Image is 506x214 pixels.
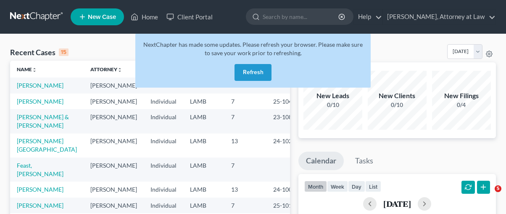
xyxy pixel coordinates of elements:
[84,198,144,213] td: [PERSON_NAME]
[84,109,144,133] td: [PERSON_NAME]
[84,158,144,182] td: [PERSON_NAME]
[365,181,381,192] button: list
[266,134,307,158] td: 24-10213
[17,66,37,72] a: Nameunfold_more
[383,9,495,24] a: [PERSON_NAME], Attorney at Law
[432,91,491,101] div: New Filings
[10,47,69,57] div: Recent Cases
[17,82,63,89] a: [PERSON_NAME]
[432,101,491,109] div: 0/4
[88,14,116,20] span: New Case
[298,152,344,170] a: Calendar
[348,152,381,170] a: Tasks
[144,94,183,109] td: Individual
[266,109,307,133] td: 23-10868
[17,202,63,209] a: [PERSON_NAME]
[224,182,266,197] td: 13
[183,94,224,109] td: LAMB
[144,198,183,213] td: Individual
[368,91,427,101] div: New Clients
[32,67,37,72] i: unfold_more
[263,9,340,24] input: Search by name...
[144,158,183,182] td: Individual
[183,198,224,213] td: LAMB
[266,94,307,109] td: 25-10416
[183,158,224,182] td: LAMB
[144,182,183,197] td: Individual
[235,64,271,81] button: Refresh
[224,94,266,109] td: 7
[327,181,348,192] button: week
[17,137,77,153] a: [PERSON_NAME][GEOGRAPHIC_DATA]
[383,199,411,208] h2: [DATE]
[266,198,307,213] td: 25-10140
[59,48,69,56] div: 15
[84,94,144,109] td: [PERSON_NAME]
[348,181,365,192] button: day
[495,185,501,192] span: 5
[84,134,144,158] td: [PERSON_NAME]
[183,109,224,133] td: LAMB
[17,186,63,193] a: [PERSON_NAME]
[304,181,327,192] button: month
[183,182,224,197] td: LAMB
[224,109,266,133] td: 7
[143,41,363,56] span: NextChapter has made some updates. Please refresh your browser. Please make sure to save your wor...
[144,109,183,133] td: Individual
[477,185,498,206] iframe: Intercom live chat
[183,134,224,158] td: LAMB
[17,98,63,105] a: [PERSON_NAME]
[117,67,122,72] i: unfold_more
[126,9,162,24] a: Home
[17,162,63,177] a: Feast, [PERSON_NAME]
[224,158,266,182] td: 7
[144,134,183,158] td: Individual
[17,113,69,129] a: [PERSON_NAME] & [PERSON_NAME]
[368,101,427,109] div: 0/10
[266,182,307,197] td: 24-10087
[303,91,362,101] div: New Leads
[224,198,266,213] td: 7
[162,9,217,24] a: Client Portal
[303,101,362,109] div: 0/10
[224,134,266,158] td: 13
[84,182,144,197] td: [PERSON_NAME]
[84,78,144,93] td: [PERSON_NAME]
[90,66,122,72] a: Attorneyunfold_more
[354,9,382,24] a: Help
